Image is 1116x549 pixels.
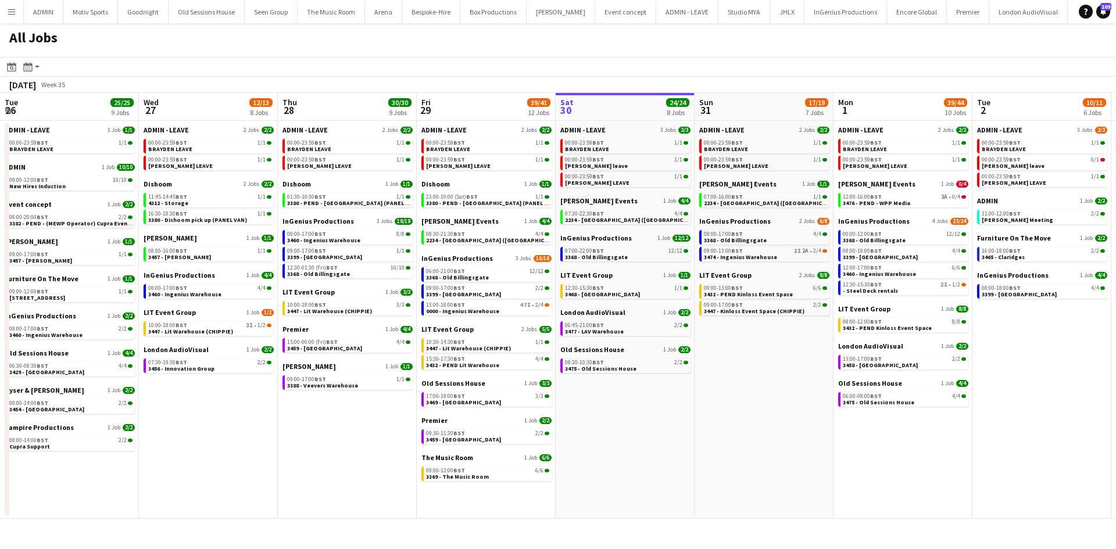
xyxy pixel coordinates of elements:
div: [PERSON_NAME]1 Job1/109:00-17:00BST1/13457 - [PERSON_NAME] [5,237,135,274]
span: 1 Job [385,181,398,188]
a: ADMIN - LEAVE2 Jobs2/2 [699,125,829,134]
div: ADMIN - LEAVE1 Job1/100:00-23:59BST1/1BRAYDEN LEAVE [5,125,135,163]
span: ADMIN - LEAVE [5,125,50,134]
button: The Music Room [298,1,365,23]
span: 3A [941,194,947,200]
span: ADMIN [977,196,998,205]
a: [PERSON_NAME]1 Job1/1 [144,234,274,242]
span: BST [314,230,326,238]
span: 00:00-23:59 [843,157,882,163]
span: BST [37,139,48,146]
span: BST [314,193,326,200]
span: 1 Job [663,198,676,204]
span: 4/4 [539,218,552,225]
span: 00:00-23:59 [565,174,604,180]
span: 2/2 [956,127,968,134]
span: 1 Job [802,181,815,188]
span: 00:00-23:59 [982,157,1021,163]
span: 2 Jobs [799,127,815,134]
span: 07:30-22:30 [565,211,604,217]
span: 1/1 [262,235,274,242]
button: Motiv Sports [63,1,118,23]
span: BRAYDEN LEAVE [982,145,1026,153]
span: 2 Jobs [244,127,259,134]
span: BST [314,139,326,146]
button: Studio MYA [718,1,770,23]
span: Jay Meeting [982,216,1053,224]
span: 3 Jobs [660,127,676,134]
span: BST [731,156,743,163]
div: InGenius Productions3 Jobs19/1908:00-17:00BST8/83460 - Ingenius Warehouse09:00-17:00BST1/13399 - ... [282,217,413,288]
span: BST [176,156,187,163]
div: ADMIN - LEAVE2 Jobs2/200:00-23:59BST1/1BRAYDEN LEAVE00:00-23:59BST1/1[PERSON_NAME] LEAVE [421,125,552,180]
span: 1/1 [119,140,127,146]
div: ADMIN - LEAVE3 Jobs3/300:00-23:59BST1/1BRAYDEN LEAVE00:00-23:59BST1/1[PERSON_NAME] leave00:00-23:... [560,125,691,196]
span: ADMIN - LEAVE [144,125,189,134]
div: [PERSON_NAME] Events1 Job0/412:00-16:00BST3A•0/43476 - PEND - WPP Media [838,180,968,217]
span: BST [1009,210,1021,217]
span: 2/2 [119,214,127,220]
a: [PERSON_NAME] Events1 Job0/4 [838,180,968,188]
span: Furniture On The Move [977,234,1051,242]
span: BRAYDEN LEAVE [843,145,887,153]
span: New Hires Induction [9,182,66,190]
a: ADMIN - LEAVE2 Jobs2/2 [144,125,274,134]
span: 1 Job [108,201,120,208]
span: 1/1 [535,140,543,146]
a: 00:00-23:59BST1/1BRAYDEN LEAVE [9,139,133,152]
span: 11:00-12:00 [982,211,1021,217]
a: 00:00-23:59BST1/1[PERSON_NAME] leave [565,156,688,169]
span: 1/1 [817,181,829,188]
span: 0/4 [956,181,968,188]
span: 4/4 [535,231,543,237]
span: 3380 - PEND - Glasgow (PANEL VAN) [426,199,557,207]
div: ADMIN - LEAVE2 Jobs2/200:00-23:59BST1/1BRAYDEN LEAVE00:00-23:59BST1/1[PERSON_NAME] LEAVE [838,125,968,180]
span: Chris Lane LEAVE [426,162,491,170]
span: BRAYDEN LEAVE [9,145,53,153]
a: 07:00-16:00BST1/12234 - [GEOGRAPHIC_DATA] ([GEOGRAPHIC_DATA]) [704,193,827,206]
span: 2/3 [1095,127,1107,134]
span: BST [592,173,604,180]
span: BST [870,193,882,200]
button: Seen Group [245,1,298,23]
span: 2/2 [539,127,552,134]
span: 3368 - Old Billingsgate [843,236,906,244]
span: 0/4 [952,194,960,200]
a: Dishoom2 Jobs2/2 [144,180,274,188]
span: BST [176,139,187,146]
button: Goodnight [118,1,169,23]
span: 10/10 [113,177,127,183]
span: InGenius Productions [560,234,632,242]
span: 00:00-23:59 [565,157,604,163]
span: BST [731,139,743,146]
span: 1/1 [674,157,682,163]
span: 01:30-10:30 [287,194,326,200]
div: ADMIN - LEAVE2 Jobs2/200:00-23:59BST1/1BRAYDEN LEAVE00:00-23:59BST1/1[PERSON_NAME] LEAVE [144,125,274,180]
span: BST [453,230,465,238]
a: [PERSON_NAME]1 Job1/1 [5,237,135,246]
span: 3380 - Dishoom pick up (PANEL VAN) [148,216,247,224]
span: ADMIN [5,163,26,171]
span: BST [453,139,465,146]
span: Helen Smith Events [838,180,915,188]
span: InGenius Productions [282,217,354,225]
button: Event concept [595,1,656,23]
span: 1/1 [396,140,405,146]
span: BST [176,193,187,200]
a: [PERSON_NAME] Events1 Job1/1 [699,180,829,188]
a: 00:00-23:59BST1/1BRAYDEN LEAVE [148,139,271,152]
span: Hannah Hope Events [560,196,638,205]
span: 2234 - Four Seasons Hampshire (Luton) [565,216,704,224]
span: BST [37,176,48,184]
div: Event concept1 Job2/208:00-20:00BST2/23382 - PEND - (MEWP Operator) Cupra Event Day [5,200,135,237]
div: [PERSON_NAME] Events1 Job4/407:30-22:30BST4/42234 - [GEOGRAPHIC_DATA] ([GEOGRAPHIC_DATA]) [560,196,691,234]
span: 00:00-23:59 [148,140,187,146]
div: Dishoom1 Job1/123:00-10:00 (Sat)BST1/13380 - PEND - [GEOGRAPHIC_DATA] (PANEL VAN) [421,180,552,217]
a: 00:00-23:59BST1/1[PERSON_NAME] LEAVE [843,156,966,169]
a: ADMIN1 Job10/10 [5,163,135,171]
span: 1/1 [535,157,543,163]
span: 2/2 [817,127,829,134]
span: 1/1 [813,157,821,163]
span: Chris Lane LEAVE [982,179,1046,186]
span: 00:00-23:59 [565,140,604,146]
